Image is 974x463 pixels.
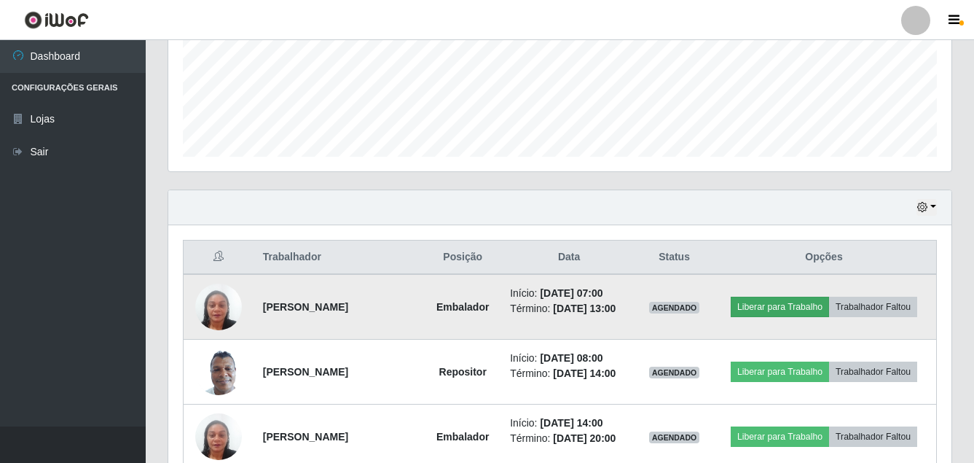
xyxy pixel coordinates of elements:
button: Trabalhador Faltou [829,362,917,382]
strong: [PERSON_NAME] [263,431,348,443]
li: Término: [510,366,628,381]
button: Liberar para Trabalho [731,297,829,317]
th: Posição [424,241,501,275]
span: AGENDADO [649,432,700,443]
time: [DATE] 20:00 [553,432,616,444]
strong: Repositor [439,366,487,378]
button: Liberar para Trabalho [731,362,829,382]
time: [DATE] 13:00 [553,303,616,314]
strong: [PERSON_NAME] [263,301,348,313]
th: Trabalhador [254,241,425,275]
img: 1663264446205.jpeg [195,341,242,402]
button: Liberar para Trabalho [731,427,829,447]
strong: Embalador [436,301,489,313]
time: [DATE] 07:00 [540,287,602,299]
time: [DATE] 14:00 [553,367,616,379]
img: 1703781074039.jpeg [195,265,242,349]
th: Data [501,241,637,275]
li: Início: [510,416,628,431]
li: Início: [510,286,628,301]
th: Status [637,241,712,275]
button: Trabalhador Faltou [829,297,917,317]
li: Término: [510,301,628,316]
strong: [PERSON_NAME] [263,366,348,378]
span: AGENDADO [649,367,700,378]
strong: Embalador [436,431,489,443]
time: [DATE] 08:00 [540,352,602,364]
li: Início: [510,351,628,366]
button: Trabalhador Faltou [829,427,917,447]
span: AGENDADO [649,302,700,314]
th: Opções [712,241,937,275]
li: Término: [510,431,628,446]
time: [DATE] 14:00 [540,417,602,429]
img: CoreUI Logo [24,11,89,29]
